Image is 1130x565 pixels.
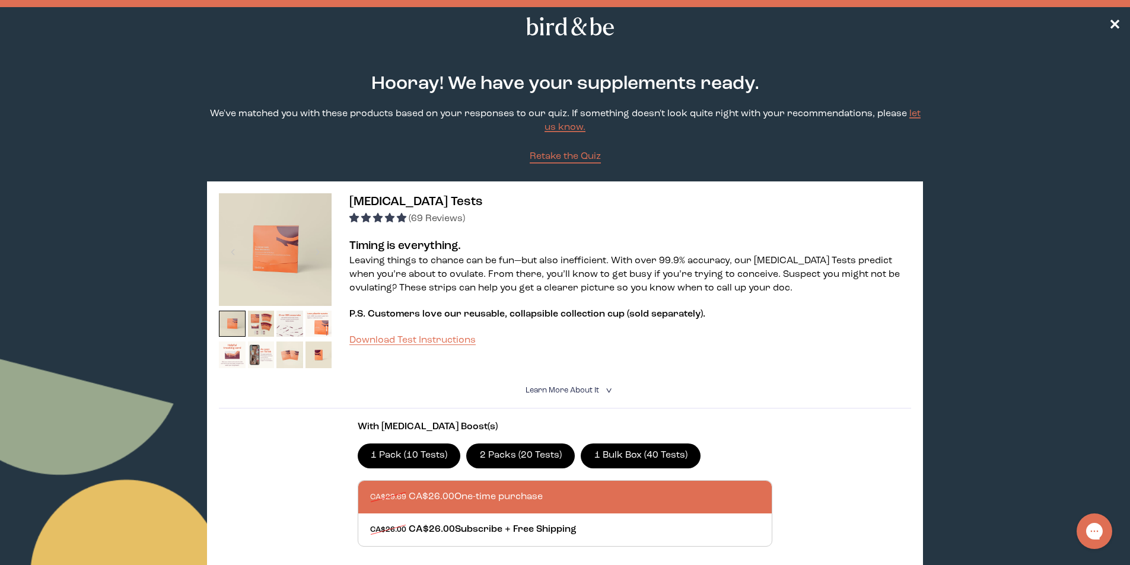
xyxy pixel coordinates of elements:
span: ✕ [1109,19,1121,33]
a: Download Test Instructions [349,336,476,345]
summary: Learn More About it < [526,385,605,396]
p: Leaving things to chance can be fun—but also inefficient. With over 99.9% accuracy, our [MEDICAL_... [349,254,911,295]
img: thumbnail image [248,341,275,368]
a: let us know. [545,109,921,132]
strong: Timing is everything. [349,240,461,252]
a: ✕ [1109,16,1121,37]
img: thumbnail image [219,341,246,368]
img: thumbnail image [248,311,275,337]
img: thumbnail image [305,311,332,337]
span: 4.96 stars [349,214,409,224]
h2: Hooray! We have your supplements ready. [351,71,780,98]
iframe: Gorgias live chat messenger [1071,509,1118,553]
span: (69 Reviews) [409,214,465,224]
p: With [MEDICAL_DATA] Boost(s) [358,420,773,434]
img: thumbnail image [276,311,303,337]
a: Retake the Quiz [530,150,601,164]
span: Retake the Quiz [530,152,601,161]
label: 2 Packs (20 Tests) [466,443,575,468]
img: thumbnail image [276,341,303,368]
img: thumbnail image [219,311,246,337]
span: Learn More About it [526,387,599,394]
span: . [703,309,705,319]
p: We've matched you with these products based on your responses to our quiz. If something doesn't l... [207,107,922,135]
label: 1 Bulk Box (40 Tests) [581,443,701,468]
img: thumbnail image [219,193,332,306]
img: thumbnail image [305,341,332,368]
span: [MEDICAL_DATA] Tests [349,196,483,208]
label: 1 Pack (10 Tests) [358,443,461,468]
i: < [602,387,613,394]
span: P.S. Customers love our reusable, collapsible collection cup (sold separately) [349,309,703,319]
